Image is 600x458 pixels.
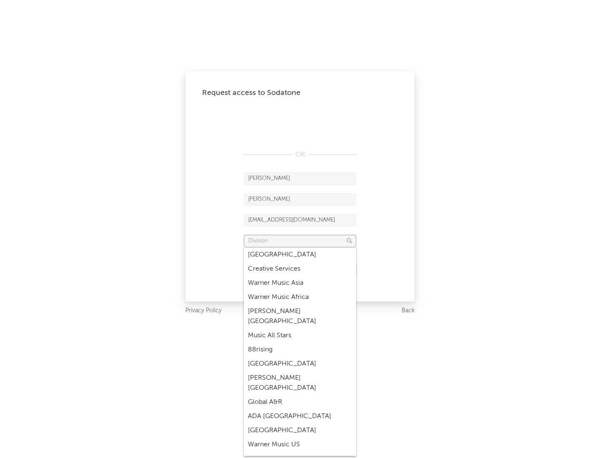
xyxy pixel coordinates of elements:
[244,235,356,247] input: Division
[244,329,356,343] div: Music All Stars
[244,290,356,304] div: Warner Music Africa
[244,150,356,160] div: OR
[185,306,222,316] a: Privacy Policy
[244,276,356,290] div: Warner Music Asia
[244,172,356,185] input: First Name
[244,371,356,395] div: [PERSON_NAME] [GEOGRAPHIC_DATA]
[244,409,356,423] div: ADA [GEOGRAPHIC_DATA]
[244,262,356,276] div: Creative Services
[244,438,356,452] div: Warner Music US
[244,304,356,329] div: [PERSON_NAME] [GEOGRAPHIC_DATA]
[244,395,356,409] div: Global A&R
[244,343,356,357] div: 88rising
[244,423,356,438] div: [GEOGRAPHIC_DATA]
[402,306,415,316] a: Back
[202,88,398,98] div: Request access to Sodatone
[244,214,356,227] input: Email
[244,193,356,206] input: Last Name
[244,248,356,262] div: [GEOGRAPHIC_DATA]
[244,357,356,371] div: [GEOGRAPHIC_DATA]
